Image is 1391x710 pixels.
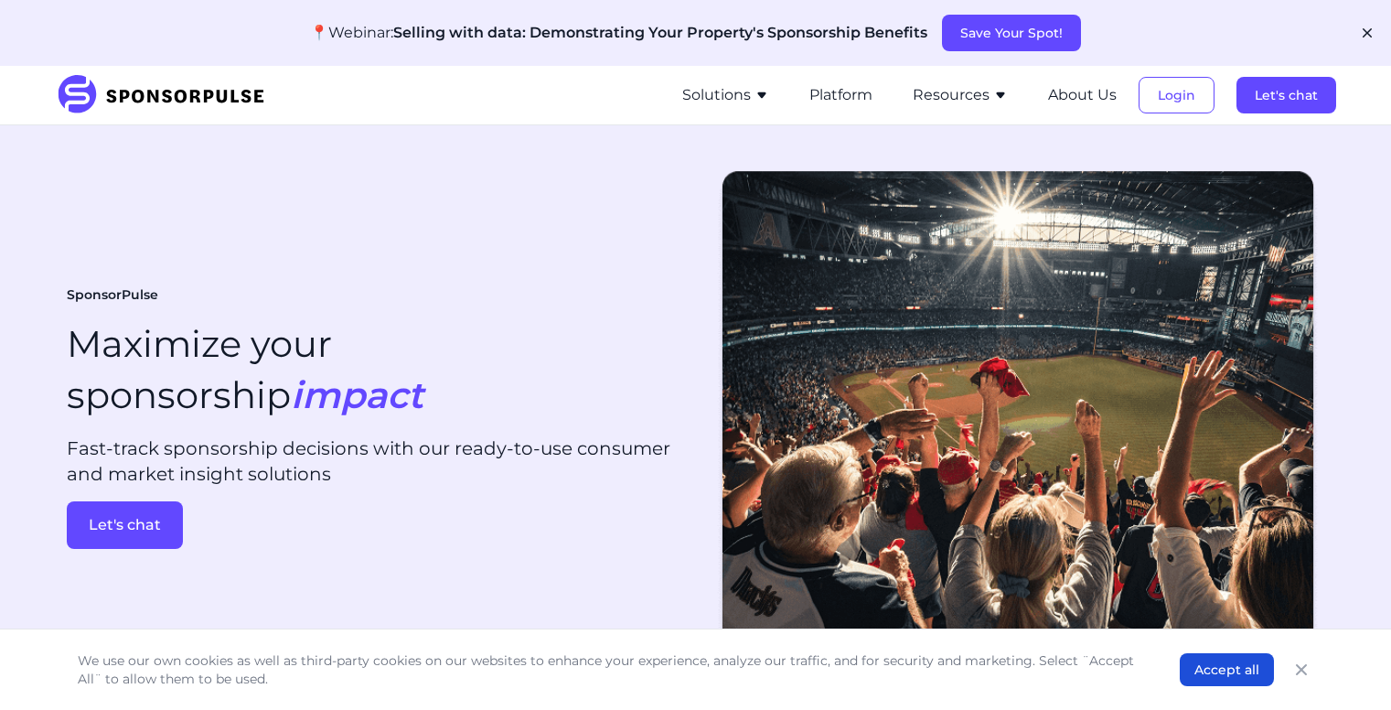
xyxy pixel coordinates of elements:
[67,318,423,421] h1: Maximize your sponsorship
[67,501,183,549] button: Let's chat
[809,87,872,103] a: Platform
[1180,653,1274,686] button: Accept all
[1236,87,1336,103] a: Let's chat
[809,84,872,106] button: Platform
[67,501,681,549] a: Let's chat
[1048,84,1117,106] button: About Us
[1139,77,1214,113] button: Login
[1289,657,1314,683] button: Close
[67,436,681,487] p: Fast-track sponsorship decisions with our ready-to-use consumer and market insight solutions
[56,75,278,115] img: SponsorPulse
[78,651,1143,688] p: We use our own cookies as well as third-party cookies on our websites to enhance your experience,...
[942,25,1081,41] a: Save Your Spot!
[310,22,927,44] p: 📍Webinar:
[291,372,423,417] i: impact
[393,24,927,41] span: Selling with data: Demonstrating Your Property's Sponsorship Benefits
[913,84,1008,106] button: Resources
[1139,87,1214,103] a: Login
[1236,77,1336,113] button: Let's chat
[67,286,158,305] span: SponsorPulse
[1048,87,1117,103] a: About Us
[682,84,769,106] button: Solutions
[942,15,1081,51] button: Save Your Spot!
